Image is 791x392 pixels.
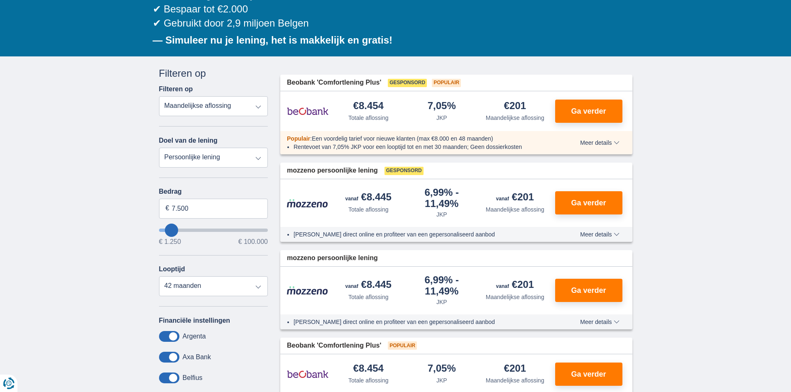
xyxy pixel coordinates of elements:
[183,353,211,361] label: Axa Bank
[436,114,447,122] div: JKP
[294,318,550,326] li: [PERSON_NAME] direct online en profiteer van een gepersonaliseerd aanbod
[571,287,606,294] span: Ga verder
[574,231,625,238] button: Meer details
[504,101,526,112] div: €201
[312,135,493,142] span: Een voordelig tarief voor nieuwe klanten (max €8.000 en 48 maanden)
[409,187,475,209] div: 6,99%
[409,275,475,296] div: 6,99%
[496,192,534,204] div: €201
[428,363,456,375] div: 7,05%
[159,188,268,195] label: Bedrag
[183,374,203,382] label: Belfius
[294,143,550,151] li: Rentevoet van 7,05% JKP voor een looptijd tot en met 30 maanden; Geen dossierkosten
[571,370,606,378] span: Ga verder
[486,205,544,214] div: Maandelijkse aflossing
[436,298,447,306] div: JKP
[159,85,193,93] label: Filteren op
[287,364,328,385] img: product.pl.alt Beobank
[436,210,447,219] div: JKP
[348,114,389,122] div: Totale aflossing
[384,167,424,175] span: Gesponsord
[159,265,185,273] label: Looptijd
[486,114,544,122] div: Maandelijkse aflossing
[345,280,392,291] div: €8.445
[504,363,526,375] div: €201
[555,100,622,123] button: Ga verder
[353,363,384,375] div: €8.454
[555,191,622,214] button: Ga verder
[571,107,606,115] span: Ga verder
[287,253,378,263] span: mozzeno persoonlijke lening
[159,229,268,232] input: wantToBorrow
[555,363,622,386] button: Ga verder
[294,230,550,239] li: [PERSON_NAME] direct online en profiteer van een gepersonaliseerd aanbod
[486,376,544,385] div: Maandelijkse aflossing
[183,333,206,340] label: Argenta
[287,78,381,88] span: Beobank 'Comfortlening Plus'
[432,79,461,87] span: Populair
[287,286,328,295] img: product.pl.alt Mozzeno
[388,341,417,350] span: Populair
[496,280,534,291] div: €201
[388,79,427,87] span: Gesponsord
[348,376,389,385] div: Totale aflossing
[428,101,456,112] div: 7,05%
[345,192,392,204] div: €8.445
[287,166,378,175] span: mozzeno persoonlijke lening
[348,205,389,214] div: Totale aflossing
[574,319,625,325] button: Meer details
[436,376,447,385] div: JKP
[166,204,169,213] span: €
[580,231,619,237] span: Meer details
[159,137,218,144] label: Doel van de lening
[486,293,544,301] div: Maandelijkse aflossing
[238,239,268,245] span: € 100.000
[159,66,268,80] div: Filteren op
[580,319,619,325] span: Meer details
[348,293,389,301] div: Totale aflossing
[280,134,556,143] div: :
[555,279,622,302] button: Ga verder
[574,139,625,146] button: Meer details
[287,135,310,142] span: Populair
[580,140,619,146] span: Meer details
[287,341,381,351] span: Beobank 'Comfortlening Plus'
[353,101,384,112] div: €8.454
[153,34,393,46] b: — Simuleer nu je lening, het is makkelijk en gratis!
[571,199,606,207] span: Ga verder
[159,317,230,324] label: Financiële instellingen
[159,239,181,245] span: € 1.250
[287,199,328,208] img: product.pl.alt Mozzeno
[287,101,328,122] img: product.pl.alt Beobank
